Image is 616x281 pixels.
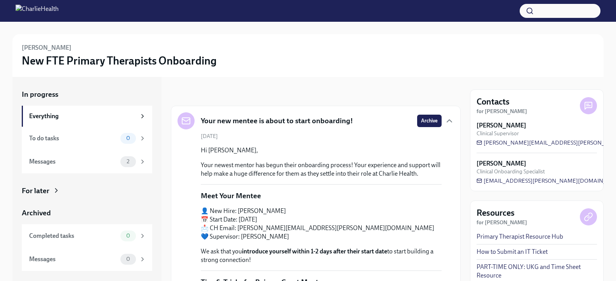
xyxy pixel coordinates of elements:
[477,96,510,108] h4: Contacts
[122,159,134,164] span: 2
[22,54,217,68] h3: New FTE Primary Therapists Onboarding
[171,89,207,99] div: In progress
[201,207,442,241] p: 👤 New Hire: [PERSON_NAME] 📅 Start Date: [DATE] 📩 CH Email: [PERSON_NAME][EMAIL_ADDRESS][PERSON_NA...
[417,115,442,127] button: Archive
[122,135,135,141] span: 0
[477,232,563,241] a: Primary Therapist Resource Hub
[22,208,152,218] a: Archived
[421,117,438,125] span: Archive
[201,133,218,140] span: [DATE]
[29,255,117,264] div: Messages
[22,248,152,271] a: Messages0
[22,44,71,52] h6: [PERSON_NAME]
[201,161,442,178] p: Your newest mentor has begun their onboarding process! Your experience and support will help make...
[477,207,515,219] h4: Resources
[477,263,597,280] a: PART-TIME ONLY: UKG and Time Sheet Resource
[29,134,117,143] div: To do tasks
[29,112,136,120] div: Everything
[22,106,152,127] a: Everything
[22,127,152,150] a: To do tasks0
[122,233,135,239] span: 0
[201,191,261,201] p: Meet Your Mentee
[477,108,527,115] strong: for [PERSON_NAME]
[201,247,442,264] p: We ask that you to start building a strong connection!
[29,232,117,240] div: Completed tasks
[477,121,526,130] strong: [PERSON_NAME]
[201,116,353,126] h5: Your new mentee is about to start onboarding!
[16,5,59,17] img: CharlieHealth
[22,89,152,99] a: In progress
[29,157,117,166] div: Messages
[242,248,387,255] strong: introduce yourself within 1-2 days after their start date
[477,159,526,168] strong: [PERSON_NAME]
[22,224,152,248] a: Completed tasks0
[477,219,527,226] strong: for [PERSON_NAME]
[22,186,49,196] div: For later
[201,146,442,155] p: Hi [PERSON_NAME],
[122,256,135,262] span: 0
[22,150,152,173] a: Messages2
[22,186,152,196] a: For later
[477,168,545,175] span: Clinical Onboarding Specialist
[477,248,548,256] a: How to Submit an IT Ticket
[477,130,519,137] span: Clinical Supervisor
